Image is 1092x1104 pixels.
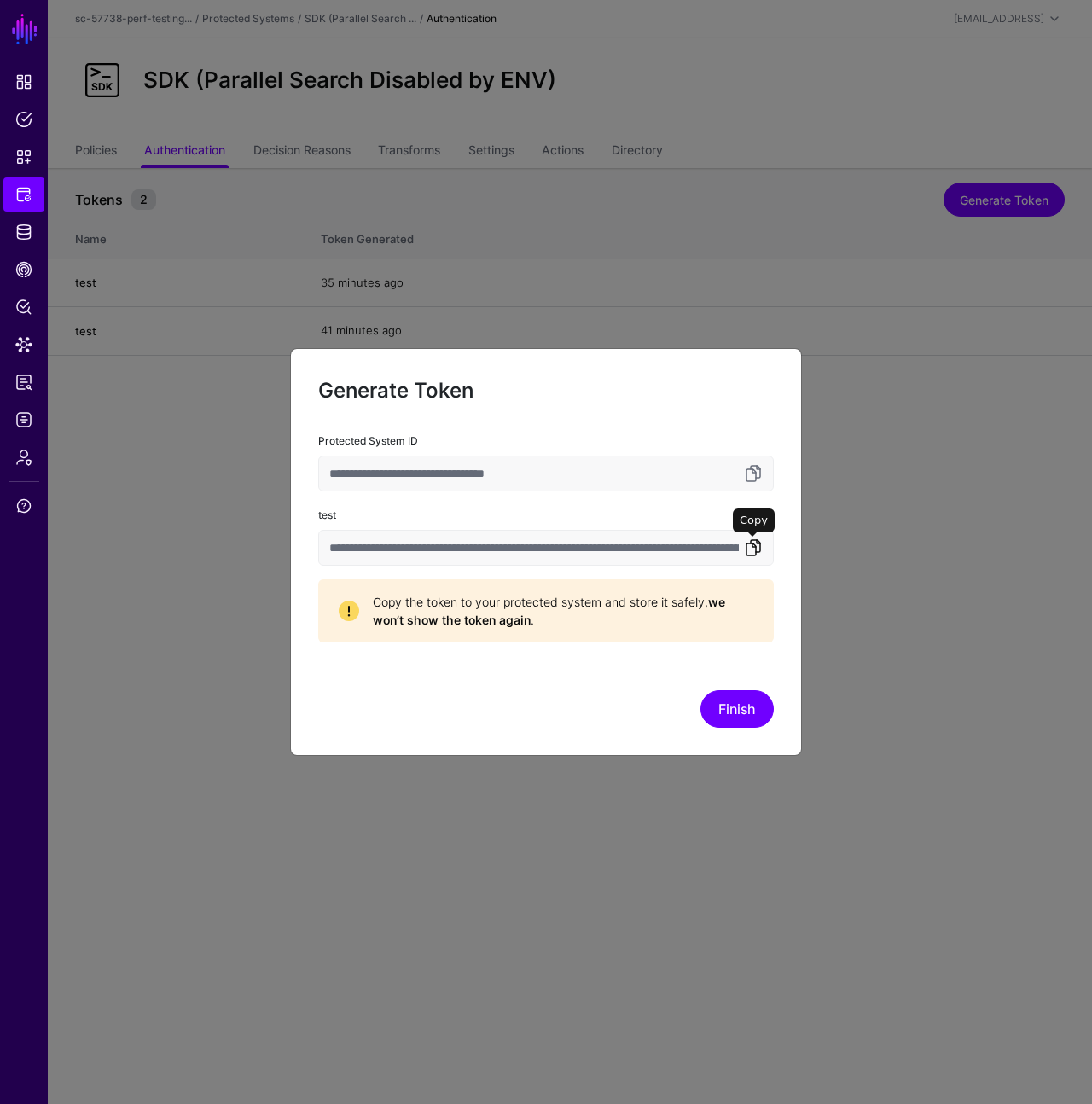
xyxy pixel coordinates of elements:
strong: we won’t show the token again [373,595,725,627]
label: test [318,508,336,523]
label: Protected System ID [318,433,418,449]
h2: Generate Token [318,376,774,405]
div: Copy [733,508,775,532]
span: Copy the token to your protected system and store it safely, . [373,593,753,629]
button: Finish [700,690,774,728]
